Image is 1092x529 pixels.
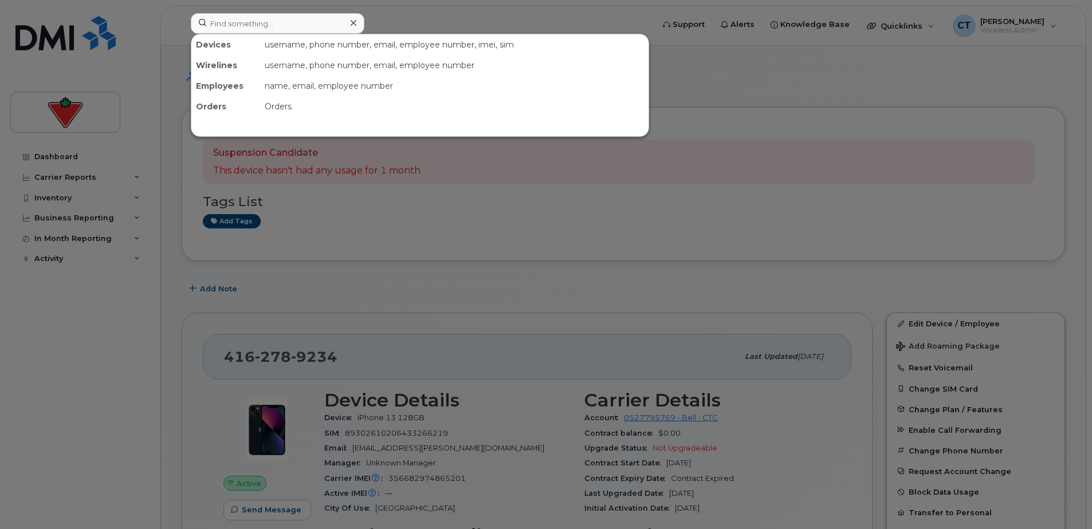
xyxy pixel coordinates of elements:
[260,34,649,55] div: username, phone number, email, employee number, imei, sim
[191,55,260,76] div: Wirelines
[191,76,260,96] div: Employees
[260,76,649,96] div: name, email, employee number
[260,96,649,117] div: Orders
[191,96,260,117] div: Orders
[260,55,649,76] div: username, phone number, email, employee number
[191,34,260,55] div: Devices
